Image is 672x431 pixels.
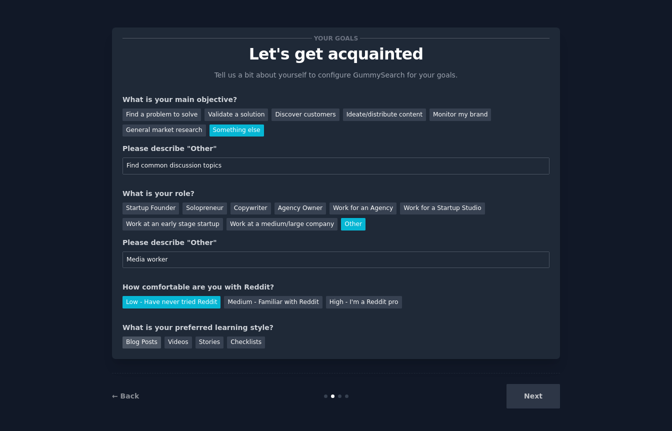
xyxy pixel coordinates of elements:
[122,237,549,248] div: Please describe "Other"
[122,157,549,174] input: Your main objective
[122,251,549,268] input: Your role
[122,336,161,349] div: Blog Posts
[329,202,396,215] div: Work for an Agency
[209,124,264,137] div: Something else
[122,296,220,308] div: Low - Have never tried Reddit
[195,336,223,349] div: Stories
[226,218,337,230] div: Work at a medium/large company
[122,143,549,154] div: Please describe "Other"
[230,202,271,215] div: Copywriter
[182,202,226,215] div: Solopreneur
[122,218,223,230] div: Work at an early stage startup
[429,108,491,121] div: Monitor my brand
[122,45,549,63] p: Let's get acquainted
[122,94,549,105] div: What is your main objective?
[164,336,192,349] div: Videos
[341,218,365,230] div: Other
[274,202,326,215] div: Agency Owner
[343,108,426,121] div: Ideate/distribute content
[210,70,462,80] p: Tell us a bit about yourself to configure GummySearch for your goals.
[122,108,201,121] div: Find a problem to solve
[122,322,549,333] div: What is your preferred learning style?
[224,296,322,308] div: Medium - Familiar with Reddit
[400,202,484,215] div: Work for a Startup Studio
[112,392,139,400] a: ← Back
[122,124,206,137] div: General market research
[326,296,402,308] div: High - I'm a Reddit pro
[227,336,265,349] div: Checklists
[122,282,549,292] div: How comfortable are you with Reddit?
[271,108,339,121] div: Discover customers
[204,108,268,121] div: Validate a solution
[122,202,179,215] div: Startup Founder
[312,33,360,43] span: Your goals
[122,188,549,199] div: What is your role?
